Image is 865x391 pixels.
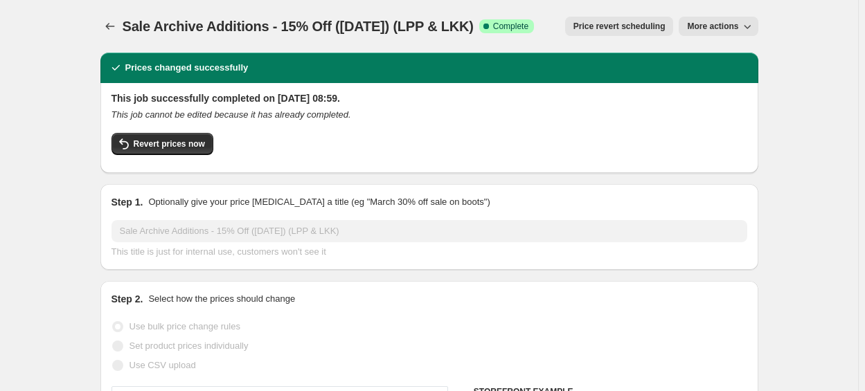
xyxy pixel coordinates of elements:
[100,17,120,36] button: Price change jobs
[134,138,205,149] span: Revert prices now
[565,17,674,36] button: Price revert scheduling
[112,220,747,242] input: 30% off holiday sale
[573,21,666,32] span: Price revert scheduling
[112,246,326,257] span: This title is just for internal use, customers won't see it
[493,21,528,32] span: Complete
[112,109,351,120] i: This job cannot be edited because it has already completed.
[123,19,474,34] span: Sale Archive Additions - 15% Off ([DATE]) (LPP & LKK)
[112,133,213,155] button: Revert prices now
[112,195,143,209] h2: Step 1.
[125,61,249,75] h2: Prices changed successfully
[112,292,143,306] h2: Step 2.
[130,321,240,331] span: Use bulk price change rules
[112,91,747,105] h2: This job successfully completed on [DATE] 08:59.
[687,21,738,32] span: More actions
[679,17,758,36] button: More actions
[148,292,295,306] p: Select how the prices should change
[130,360,196,370] span: Use CSV upload
[130,340,249,351] span: Set product prices individually
[148,195,490,209] p: Optionally give your price [MEDICAL_DATA] a title (eg "March 30% off sale on boots")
